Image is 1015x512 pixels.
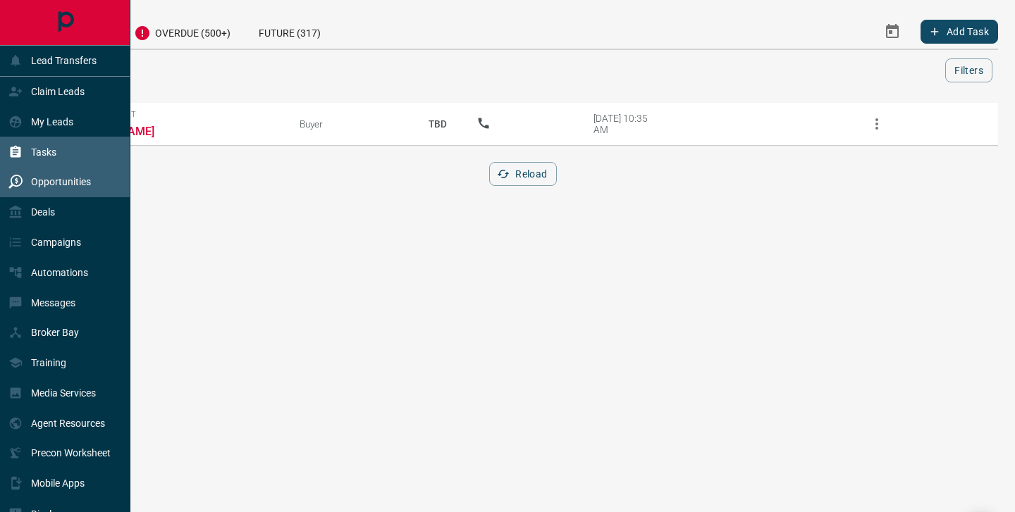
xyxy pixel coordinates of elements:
div: Buyer [300,118,399,130]
div: Overdue (500+) [120,14,245,49]
button: Add Task [921,20,998,44]
button: Select Date Range [875,15,909,49]
div: Future (317) [245,14,335,49]
button: Filters [945,58,992,82]
button: Reload [489,162,556,186]
span: Viewing Request [69,110,278,119]
p: TBD [420,105,455,143]
div: [DATE] 10:35 AM [593,113,653,135]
